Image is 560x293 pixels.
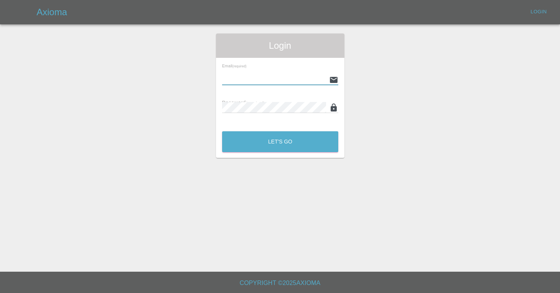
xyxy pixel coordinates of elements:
span: Login [222,40,338,52]
h5: Axioma [37,6,67,18]
a: Login [526,6,551,18]
span: Password [222,100,265,106]
h6: Copyright © 2025 Axioma [6,278,554,288]
small: (required) [246,101,265,105]
button: Let's Go [222,131,338,152]
span: Email [222,64,246,68]
small: (required) [232,65,246,68]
